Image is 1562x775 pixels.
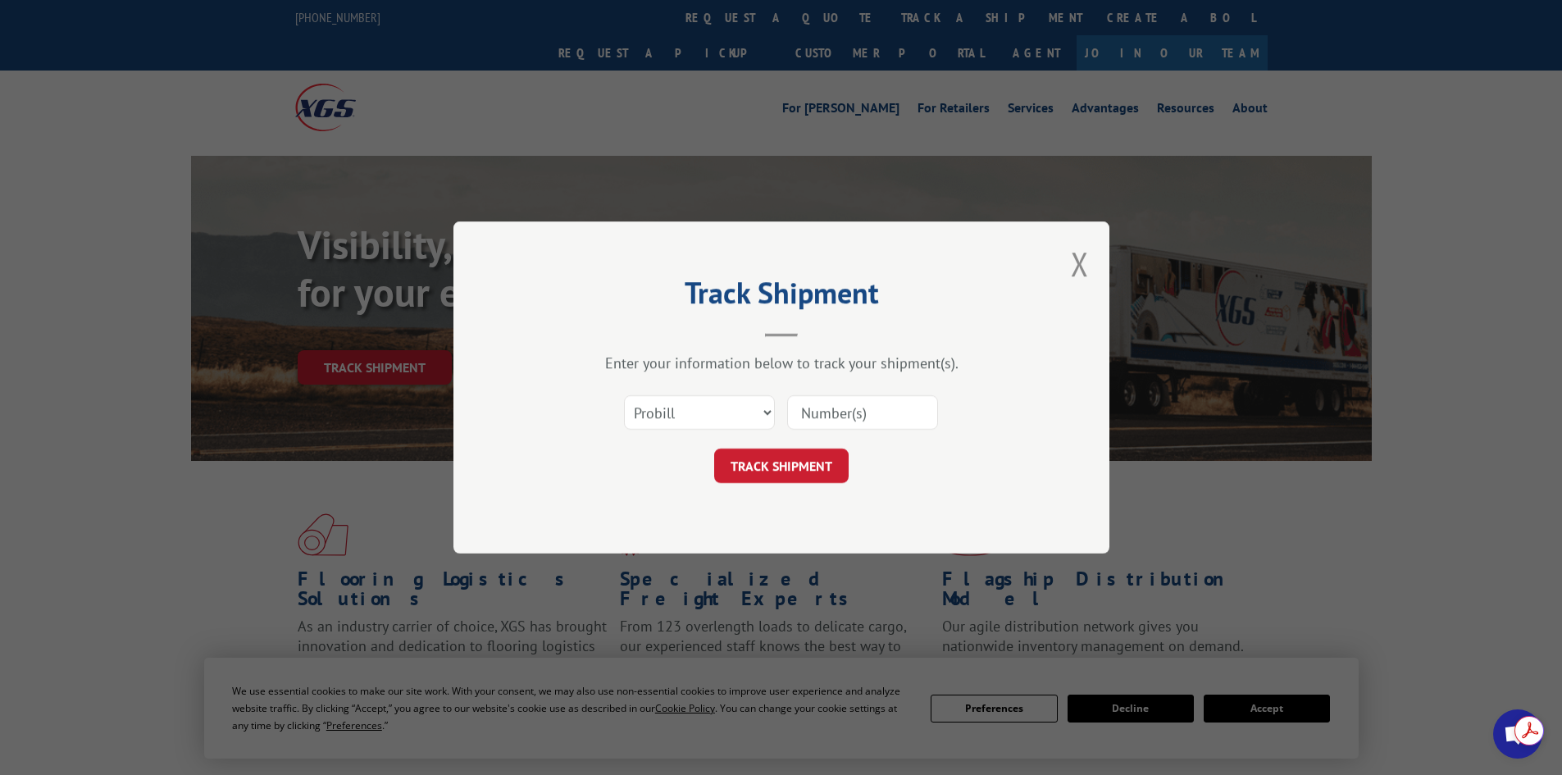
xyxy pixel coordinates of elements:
[1071,242,1089,285] button: Close modal
[535,281,1027,312] h2: Track Shipment
[714,449,849,483] button: TRACK SHIPMENT
[787,395,938,430] input: Number(s)
[1493,709,1542,759] div: Open chat
[535,353,1027,372] div: Enter your information below to track your shipment(s).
